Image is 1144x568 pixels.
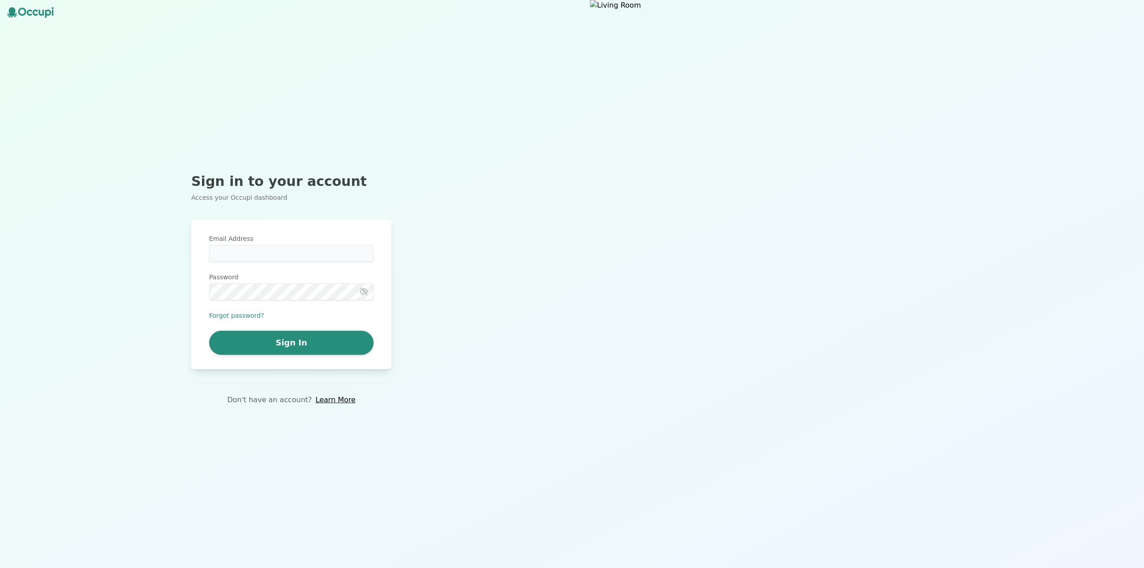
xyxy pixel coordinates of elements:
[315,395,355,405] a: Learn More
[209,331,374,355] button: Sign In
[209,273,374,282] label: Password
[209,311,264,320] button: Forgot password?
[209,234,374,243] label: Email Address
[191,193,391,202] p: Access your Occupi dashboard
[227,395,312,405] p: Don't have an account?
[191,173,391,189] h2: Sign in to your account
